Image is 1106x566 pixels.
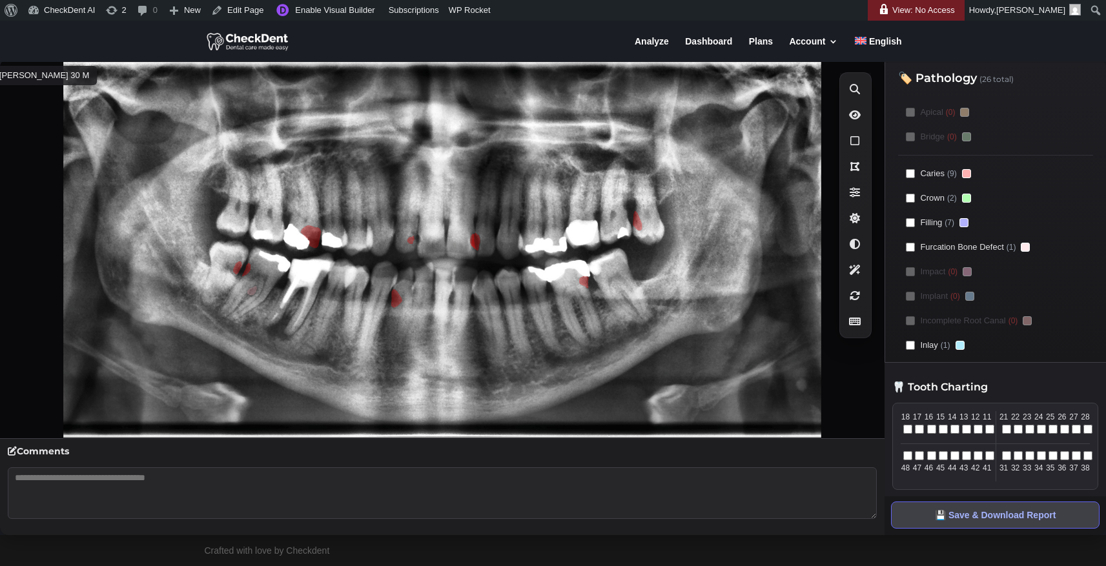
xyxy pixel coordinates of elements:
span: 25 [1046,411,1055,423]
span: 43 [959,462,968,474]
span: (0) [946,106,956,118]
span: 27 [1069,411,1078,423]
input: Apical(0) [906,108,915,117]
label: Loose Bridge [898,359,1093,380]
span: 21 [999,411,1009,423]
h3: 🦷 Tooth Charting [892,382,1098,396]
span: 48 [901,462,910,474]
span: 45 [936,462,945,474]
span: 18 [901,411,910,423]
input: Crown(2) [906,194,915,203]
label: Impact [898,261,1093,282]
span: (26 total) [979,74,1014,84]
span: 26 [1058,411,1067,423]
span: 34 [1034,462,1043,474]
span: 14 [948,411,957,423]
input: Inlay(1) [906,341,915,350]
a: Account [789,37,838,62]
span: 16 [925,411,934,423]
span: 23 [1023,411,1032,423]
label: Furcation Bone Defect [898,237,1093,258]
span: (7) [945,217,954,228]
span: 33 [1023,462,1032,474]
span: 46 [925,462,934,474]
img: CheckDent AI [207,31,290,52]
label: Apical [898,102,1093,123]
a: English [855,37,902,62]
img: Arnav Saha [1069,4,1081,15]
span: English [869,36,902,46]
span: 36 [1058,462,1067,474]
span: 22 [1011,411,1020,423]
span: 35 [1046,462,1055,474]
input: Implant(0) [906,292,915,301]
span: 17 [912,411,921,423]
label: Bridge [898,126,1093,147]
span: 42 [971,462,980,474]
span: 24 [1034,411,1043,423]
span: (0) [1009,315,1018,327]
span: [PERSON_NAME] [996,5,1065,15]
a: Analyze [635,37,669,62]
span: (0) [948,266,958,278]
label: Inlay [898,335,1093,356]
span: 11 [983,411,992,423]
label: Filling [898,212,1093,233]
span: (0) [950,290,960,302]
a: Plans [749,37,773,62]
input: Filling(7) [906,218,915,227]
span: (1) [1007,241,1016,253]
span: 38 [1081,462,1090,474]
input: Caries(9) [906,169,915,178]
span: 13 [959,411,968,423]
span: 15 [936,411,945,423]
h4: Comments [8,447,877,462]
label: Incomplete Root Canal [898,310,1093,331]
label: Crown [898,188,1093,208]
h3: 🏷️ Pathology [898,72,1093,92]
span: 31 [999,462,1009,474]
input: Bridge(0) [906,132,915,141]
span: (9) [947,168,957,179]
span: (0) [947,131,957,143]
span: 41 [983,462,992,474]
a: Dashboard [685,37,732,62]
span: 37 [1069,462,1078,474]
input: Furcation Bone Defect(1) [906,243,915,252]
label: Implant [898,286,1093,307]
span: 12 [971,411,980,423]
div: Crafted with love by Checkdent [205,545,330,563]
input: Incomplete Root Canal(0) [906,316,915,325]
span: 32 [1011,462,1020,474]
span: 47 [912,462,921,474]
span: 28 [1081,411,1090,423]
span: (1) [941,339,950,351]
span: 44 [948,462,957,474]
label: Caries [898,163,1093,184]
input: Impact(0) [906,267,915,276]
span: (2) [947,192,957,204]
button: 💾 Save & Download Report [891,501,1100,529]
